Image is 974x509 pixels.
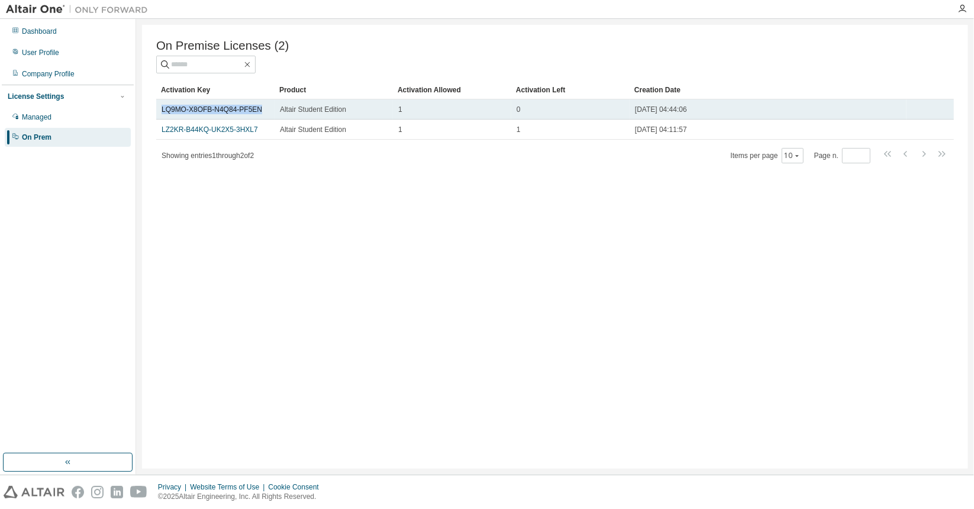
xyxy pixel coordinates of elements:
[517,125,521,134] span: 1
[634,80,902,99] div: Creation Date
[22,133,51,142] div: On Prem
[162,152,254,160] span: Showing entries 1 through 2 of 2
[111,486,123,498] img: linkedin.svg
[156,39,289,53] span: On Premise Licenses (2)
[516,80,625,99] div: Activation Left
[398,80,507,99] div: Activation Allowed
[4,486,64,498] img: altair_logo.svg
[22,27,57,36] div: Dashboard
[814,148,870,163] span: Page n.
[162,105,262,114] a: LQ9MO-X8OFB-N4Q84-PF5EN
[635,125,687,134] span: [DATE] 04:11:57
[161,80,270,99] div: Activation Key
[517,105,521,114] span: 0
[190,482,268,492] div: Website Terms of Use
[398,125,402,134] span: 1
[22,48,59,57] div: User Profile
[91,486,104,498] img: instagram.svg
[6,4,154,15] img: Altair One
[8,92,64,101] div: License Settings
[280,105,346,114] span: Altair Student Edition
[279,80,388,99] div: Product
[158,482,190,492] div: Privacy
[158,492,326,502] p: © 2025 Altair Engineering, Inc. All Rights Reserved.
[398,105,402,114] span: 1
[268,482,325,492] div: Cookie Consent
[22,69,75,79] div: Company Profile
[130,486,147,498] img: youtube.svg
[731,148,804,163] span: Items per page
[162,125,258,134] a: LZ2KR-B44KQ-UK2X5-3HXL7
[635,105,687,114] span: [DATE] 04:44:06
[22,112,51,122] div: Managed
[280,125,346,134] span: Altair Student Edition
[72,486,84,498] img: facebook.svg
[785,151,801,160] button: 10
